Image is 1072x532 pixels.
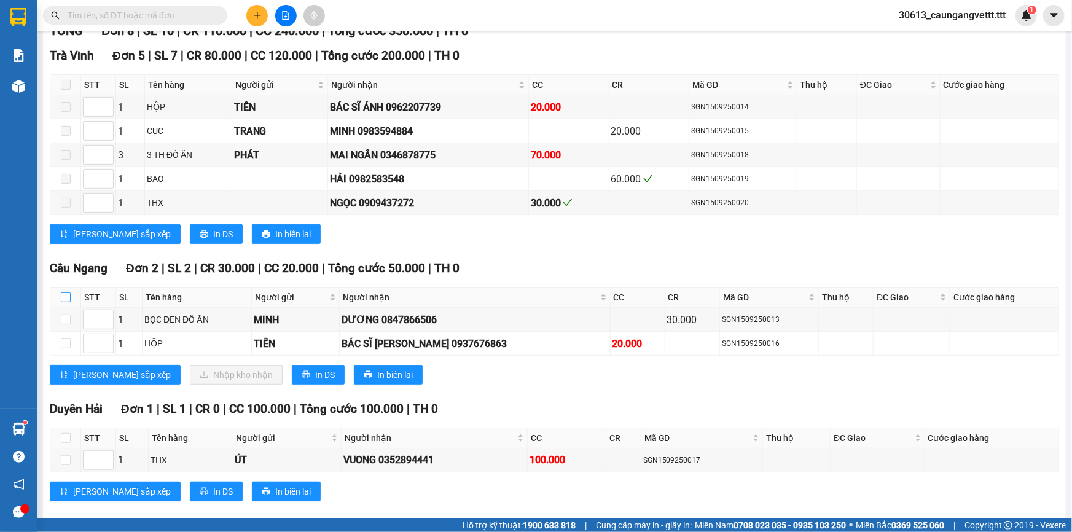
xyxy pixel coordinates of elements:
[223,402,226,416] span: |
[118,312,140,327] div: 1
[73,227,171,241] span: [PERSON_NAME] sắp xếp
[118,147,143,163] div: 3
[342,312,608,327] div: DƯƠNG 0847866506
[12,80,25,93] img: warehouse-icon
[528,428,606,448] th: CC
[1049,10,1060,21] span: caret-down
[434,261,460,275] span: TH 0
[889,7,1015,23] span: 30613_caungangvettt.ttt
[343,291,597,304] span: Người nhận
[315,368,335,381] span: In DS
[157,402,160,416] span: |
[345,431,515,445] span: Người nhận
[428,261,431,275] span: |
[147,148,230,162] div: 3 TH ĐỒ ĂN
[611,123,687,139] div: 20.000
[689,191,797,215] td: SGN1509250020
[194,261,197,275] span: |
[585,518,587,532] span: |
[245,49,248,63] span: |
[13,479,25,490] span: notification
[12,49,25,62] img: solution-icon
[264,261,319,275] span: CC 20.000
[925,428,1059,448] th: Cước giao hàng
[234,100,326,115] div: TIẾN
[251,49,312,63] span: CC 120.000
[213,485,233,498] span: In DS
[310,11,318,20] span: aim
[797,75,857,95] th: Thu hộ
[891,520,944,530] strong: 0369 525 060
[190,224,243,244] button: printerIn DS
[262,230,270,240] span: printer
[689,143,797,167] td: SGN1509250018
[529,75,609,95] th: CC
[144,337,249,350] div: HỘP
[249,23,252,38] span: |
[190,365,283,385] button: downloadNhập kho nhận
[252,224,321,244] button: printerIn biên lai
[695,518,846,532] span: Miền Nam
[819,288,874,308] th: Thu hộ
[303,5,325,26] button: aim
[691,149,795,161] div: SGN1509250018
[667,312,718,327] div: 30.000
[643,455,761,466] div: SGN1509250017
[137,23,140,38] span: |
[322,261,325,275] span: |
[235,452,340,467] div: ÚT
[941,75,1059,95] th: Cước giao hàng
[1028,6,1036,14] sup: 1
[258,261,261,275] span: |
[10,10,71,40] div: Cầu Ngang
[428,49,431,63] span: |
[200,261,255,275] span: CR 30.000
[147,124,230,138] div: CỤC
[213,227,233,241] span: In DS
[144,313,249,326] div: BỌC ĐEN ĐỒ ĂN
[692,78,784,92] span: Mã GD
[80,10,205,38] div: [GEOGRAPHIC_DATA]
[641,448,763,472] td: SGN1509250017
[342,336,608,351] div: BÁC SĨ [PERSON_NAME] 0937676863
[118,195,143,211] div: 1
[154,49,178,63] span: SL 7
[328,261,425,275] span: Tổng cước 50.000
[50,49,94,63] span: Trà Vinh
[187,49,241,63] span: CR 80.000
[1021,10,1032,21] img: icon-new-feature
[81,428,116,448] th: STT
[275,227,311,241] span: In biên lai
[81,288,116,308] th: STT
[118,171,143,187] div: 1
[1043,5,1065,26] button: caret-down
[331,78,516,92] span: Người nhận
[262,487,270,497] span: printer
[118,336,140,351] div: 1
[235,78,316,92] span: Người gửi
[234,147,326,163] div: PHÁT
[330,171,526,187] div: HẢI 0982583548
[148,49,151,63] span: |
[50,261,108,275] span: Cầu Ngang
[255,291,327,304] span: Người gửi
[200,230,208,240] span: printer
[147,196,230,209] div: THX
[849,523,853,528] span: ⚪️
[80,38,205,53] div: HÔM
[145,75,232,95] th: Tên hàng
[13,451,25,463] span: question-circle
[434,49,460,63] span: TH 0
[200,487,208,497] span: printer
[302,370,310,380] span: printer
[691,197,795,209] div: SGN1509250020
[413,402,438,416] span: TH 0
[722,314,816,326] div: SGN1509250013
[531,100,606,115] div: 20.000
[252,482,321,501] button: printerIn biên lai
[330,123,526,139] div: MINH 0983594884
[1004,521,1012,530] span: copyright
[254,312,338,327] div: MINH
[101,23,134,38] span: Đơn 8
[147,100,230,114] div: HỘP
